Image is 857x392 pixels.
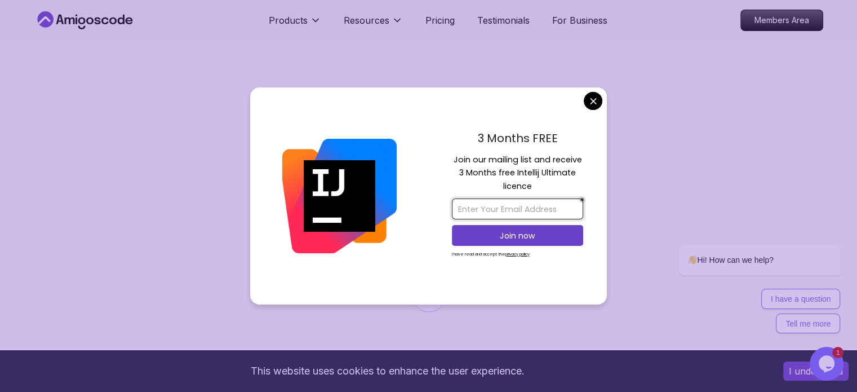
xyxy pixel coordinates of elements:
iframe: chat widget [810,347,846,381]
p: Resources [344,14,389,27]
a: Pricing [425,14,455,27]
div: This website uses cookies to enhance the user experience. [8,359,766,384]
button: Accept cookies [783,362,849,381]
button: Products [269,14,321,36]
a: Members Area [740,10,823,31]
a: For Business [552,14,607,27]
button: Resources [344,14,403,36]
iframe: chat widget [643,156,846,341]
a: Testimonials [477,14,530,27]
p: Products [269,14,308,27]
p: Members Area [741,10,823,30]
